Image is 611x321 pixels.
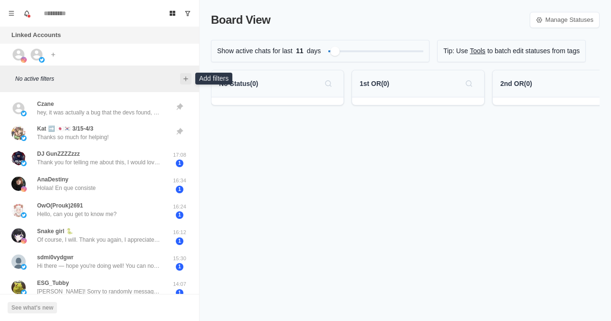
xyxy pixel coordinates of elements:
p: 1st OR ( 0 ) [360,79,389,89]
button: Add account [48,49,59,60]
p: to batch edit statuses from tags [487,46,580,56]
span: 1 [176,237,183,245]
span: 1 [176,263,183,271]
button: Search [321,76,336,91]
p: AnaDestiny [37,175,68,184]
p: days [307,46,321,56]
img: picture [11,151,26,165]
p: Hello, can you get to know me? [37,210,116,218]
img: picture [21,264,27,270]
p: 16:12 [168,228,191,236]
img: picture [11,126,26,140]
img: picture [11,203,26,217]
p: Tip: Use [443,46,468,56]
p: Holaa! En que consiste [37,184,95,192]
p: [PERSON_NAME]! Sorry to randomly message you. Can I trouble you with an inquiry for a possible id... [37,287,161,296]
img: picture [21,160,27,166]
p: No Status ( 0 ) [219,79,258,89]
p: Thanks so much for helping! [37,133,109,142]
p: 14:07 [168,280,191,288]
button: Search [461,76,477,91]
button: Notifications [19,6,34,21]
button: Show unread conversations [180,6,195,21]
img: picture [11,255,26,269]
img: picture [11,280,26,294]
a: Tools [470,46,486,56]
img: picture [21,238,27,244]
p: 17:08 [168,151,191,159]
img: picture [11,177,26,191]
p: Hi there — hope you're doing well! You can now access original shares (Primary Market) of Elon pr... [37,262,161,270]
p: Show active chats for last [217,46,293,56]
p: Linked Accounts [11,30,61,40]
p: OwO(Prouk)2691 [37,201,83,210]
p: ESG_Tubby [37,279,69,287]
p: DJ GunZZZZzzz [37,150,80,158]
img: picture [21,290,27,295]
p: 2nd OR ( 0 ) [500,79,532,89]
button: Add filters [180,73,191,85]
p: Of course, I will. Thank you again, I appreciate it! 😊💖 [37,236,161,244]
p: Kat ➡️ 🇯🇵🇰🇷 3/15-4/3 [37,124,93,133]
span: 1 [176,211,183,219]
p: Thank you for telling me about this, I would love to try new things on the stream! I will definit... [37,158,161,167]
span: 1 [176,289,183,297]
p: 15:30 [168,255,191,263]
p: Board View [211,11,270,28]
span: 1 [176,186,183,193]
a: Manage Statuses [530,12,600,28]
p: Snake girl 🐍 [37,227,73,236]
button: Menu [4,6,19,21]
img: picture [21,111,27,116]
p: 16:24 [168,203,191,211]
p: No active filters [15,75,180,83]
p: 16:34 [168,177,191,185]
span: 11 [293,46,307,56]
p: sdmi0vydgwr [37,253,74,262]
p: Czane [37,100,54,108]
img: picture [11,228,26,243]
img: picture [21,135,27,141]
span: 1 [176,160,183,167]
button: Board View [165,6,180,21]
img: picture [21,186,27,192]
img: picture [39,57,45,63]
button: See what's new [8,302,57,313]
img: picture [21,57,27,63]
div: Filter by activity days [330,47,340,56]
img: picture [21,212,27,218]
p: hey, it was actually a bug that the devs found, they had pushed up a short-term fix while they pa... [37,108,161,117]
